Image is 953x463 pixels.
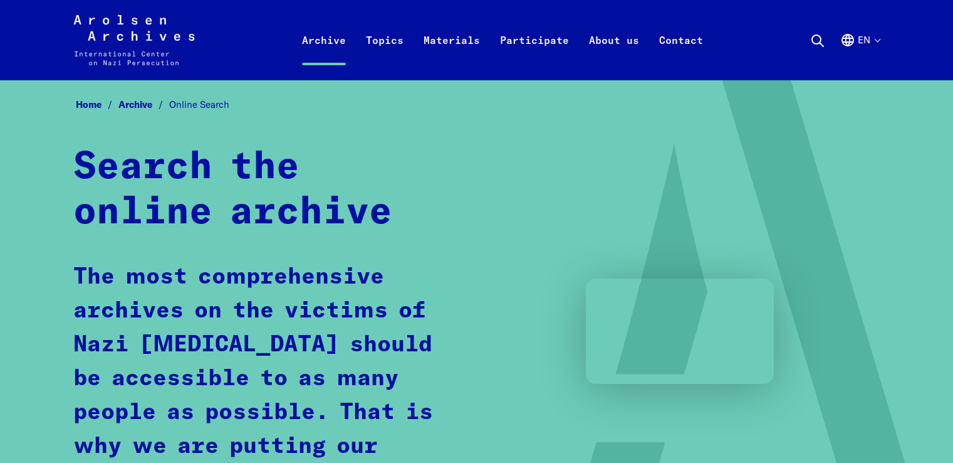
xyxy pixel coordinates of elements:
[292,30,356,80] a: Archive
[840,33,880,78] button: English, language selection
[73,149,392,231] strong: Search the online archive
[76,98,118,110] a: Home
[292,15,713,65] nav: Primary
[414,30,490,80] a: Materials
[73,95,880,115] nav: Breadcrumb
[169,98,229,110] span: Online Search
[118,98,169,110] a: Archive
[579,30,649,80] a: About us
[490,30,579,80] a: Participate
[649,30,713,80] a: Contact
[356,30,414,80] a: Topics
